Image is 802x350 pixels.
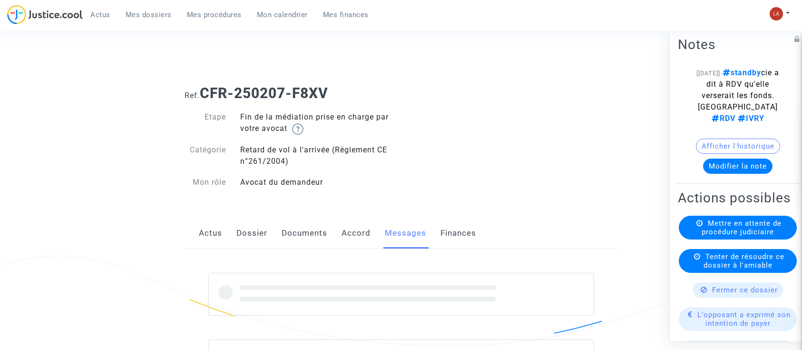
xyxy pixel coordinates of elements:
span: Ref. [185,91,200,100]
a: Mes procédures [179,8,249,22]
img: help.svg [292,123,303,135]
button: Afficher l'historique [696,139,780,154]
span: [[DATE]] [696,70,720,77]
span: Mes dossiers [126,10,172,19]
h2: Actions possibles [678,190,798,206]
div: Mon rôle [177,177,234,188]
span: IVRY [735,114,764,123]
a: Dossier [236,218,267,249]
a: Accord [342,218,371,249]
span: L'opposant a exprimé son intention de payer [697,310,791,328]
span: Tenter de résoudre ce dossier à l'amiable [704,252,784,270]
b: CFR-250207-F8XV [200,85,328,101]
img: jc-logo.svg [7,5,83,24]
div: Avocat du demandeur [233,177,401,188]
span: Mes finances [323,10,369,19]
a: Finances [440,218,476,249]
div: Etape [177,111,234,135]
a: Actus [199,218,222,249]
span: Mes procédures [187,10,242,19]
a: Messages [385,218,426,249]
span: cie a dit à RDV qu'elle verserait les fonds. [GEOGRAPHIC_DATA] [698,68,779,123]
a: Mes finances [315,8,376,22]
span: Mon calendrier [257,10,308,19]
span: standby [720,68,761,77]
span: RDV [712,114,735,123]
span: Fermer ce dossier [712,286,778,294]
div: Catégorie [177,144,234,167]
a: Mes dossiers [118,8,179,22]
div: Retard de vol à l'arrivée (Règlement CE n°261/2004) [233,144,401,167]
div: Fin de la médiation prise en charge par votre avocat [233,111,401,135]
h2: Notes [678,36,798,53]
img: 3f9b7d9779f7b0ffc2b90d026f0682a9 [770,7,783,20]
button: Modifier la note [703,159,773,174]
a: Actus [83,8,118,22]
a: Documents [282,218,327,249]
span: Actus [90,10,110,19]
span: Mettre en attente de procédure judiciaire [702,219,782,236]
a: Mon calendrier [249,8,315,22]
